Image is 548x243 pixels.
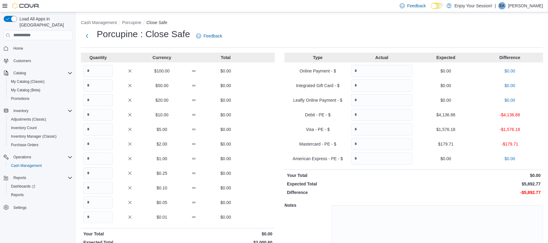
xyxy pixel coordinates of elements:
[11,96,30,101] span: Promotions
[6,191,75,199] button: Reports
[351,79,413,92] input: Quantity
[9,95,32,102] a: Promotions
[83,109,113,121] input: Quantity
[81,20,117,25] button: Cash Management
[11,192,24,197] span: Reports
[287,126,348,132] p: Visa - PE - $
[97,28,190,40] h1: Porcupine : Close Safe
[13,108,28,113] span: Inventory
[287,112,348,118] p: Debit - PE - $
[11,174,72,181] span: Reports
[9,133,72,140] span: Inventory Manager (Classic)
[9,183,72,190] span: Dashboards
[351,94,413,106] input: Quantity
[415,112,476,118] p: $4,136.88
[479,156,541,162] p: $0.00
[211,141,241,147] p: $0.00
[11,44,72,52] span: Home
[455,2,493,9] p: Enjoy Your Session!
[81,30,93,42] button: Next
[147,199,177,206] p: $0.05
[6,86,75,94] button: My Catalog (Beta)
[211,170,241,176] p: $0.00
[6,182,75,191] a: Dashboards
[11,69,72,77] span: Catalog
[11,143,39,147] span: Purchase Orders
[83,123,113,136] input: Quantity
[83,211,113,223] input: Quantity
[211,112,241,118] p: $0.00
[11,184,35,189] span: Dashboards
[9,141,41,149] a: Purchase Orders
[351,55,413,61] p: Actual
[11,107,72,114] span: Inventory
[1,203,75,212] button: Settings
[287,181,413,187] p: Expected Total
[415,141,476,147] p: $179.71
[6,124,75,132] button: Inventory Count
[500,2,504,9] span: EA
[6,94,75,103] button: Promotions
[351,65,413,77] input: Quantity
[479,83,541,89] p: $0.00
[147,68,177,74] p: $100.00
[83,231,177,237] p: Your Total
[9,78,72,85] span: My Catalog (Classic)
[13,205,26,210] span: Settings
[479,141,541,147] p: -$179.71
[147,141,177,147] p: $2.00
[1,174,75,182] button: Reports
[287,83,348,89] p: Integrated Gift Card - $
[147,185,177,191] p: $0.10
[11,88,40,93] span: My Catalog (Beta)
[415,68,476,74] p: $0.00
[9,133,59,140] a: Inventory Manager (Classic)
[211,156,241,162] p: $0.00
[11,203,72,211] span: Settings
[479,68,541,74] p: $0.00
[6,161,75,170] button: Cash Management
[1,107,75,115] button: Inventory
[351,153,413,165] input: Quantity
[415,181,541,187] p: $5,892.77
[11,125,37,130] span: Inventory Count
[479,55,541,61] p: Difference
[147,83,177,89] p: $50.00
[9,183,38,190] a: Dashboards
[179,231,273,237] p: $0.00
[11,204,29,211] a: Settings
[211,68,241,74] p: $0.00
[211,199,241,206] p: $0.00
[351,109,413,121] input: Quantity
[9,162,44,169] a: Cash Management
[1,44,75,53] button: Home
[287,141,348,147] p: Mastercard - PE - $
[83,153,113,165] input: Quantity
[351,123,413,136] input: Quantity
[287,172,413,178] p: Your Total
[11,153,72,161] span: Operations
[146,20,167,25] button: Close Safe
[11,117,46,122] span: Adjustments (Classic)
[81,19,543,27] nav: An example of EuiBreadcrumbs
[211,126,241,132] p: $0.00
[287,97,348,103] p: Leafly Online Payment - $
[9,124,72,132] span: Inventory Count
[9,86,43,94] a: My Catalog (Beta)
[83,79,113,92] input: Quantity
[431,3,444,9] input: Dark Mode
[498,2,506,9] div: Elora Allen
[83,138,113,150] input: Quantity
[9,116,72,123] span: Adjustments (Classic)
[12,3,40,9] img: Cova
[415,156,476,162] p: $0.00
[1,153,75,161] button: Operations
[415,172,541,178] p: $0.00
[284,199,330,211] h5: Notes
[13,175,26,180] span: Reports
[211,214,241,220] p: $0.00
[9,141,72,149] span: Purchase Orders
[415,55,476,61] p: Expected
[147,126,177,132] p: $5.00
